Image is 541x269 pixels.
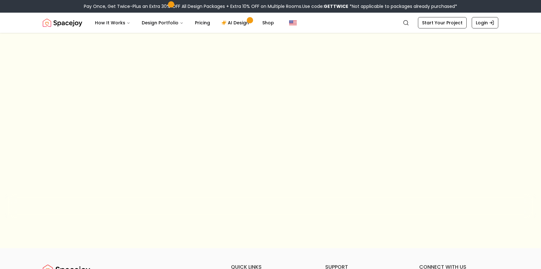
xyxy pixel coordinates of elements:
a: Start Your Project [418,17,467,28]
b: GETTWICE [324,3,348,9]
a: Shop [257,16,279,29]
nav: Main [90,16,279,29]
img: Spacejoy Logo [43,16,82,29]
div: Pay Once, Get Twice-Plus an Extra 30% OFF All Design Packages + Extra 10% OFF on Multiple Rooms. [84,3,457,9]
nav: Global [43,13,498,33]
img: United States [289,19,297,27]
a: Spacejoy [43,16,82,29]
button: How It Works [90,16,135,29]
button: Design Portfolio [137,16,189,29]
span: Use code: [302,3,348,9]
a: Login [472,17,498,28]
a: AI Design [216,16,256,29]
a: Pricing [190,16,215,29]
span: *Not applicable to packages already purchased* [348,3,457,9]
